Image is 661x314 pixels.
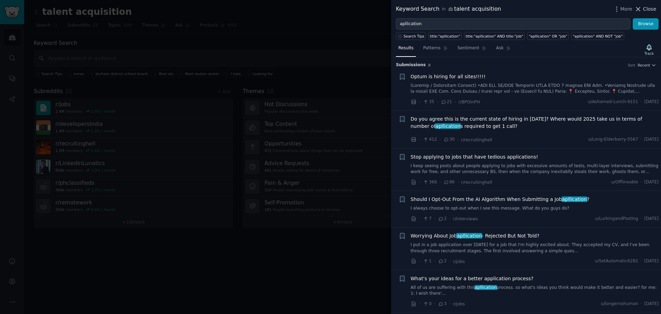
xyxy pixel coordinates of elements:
span: Results [398,45,413,51]
span: 412 [423,136,437,143]
button: Close [634,6,656,13]
span: u/longernohuman [601,301,638,307]
a: "apllication" AND NOT "job" [571,32,624,40]
span: · [439,136,441,143]
span: More [620,6,632,13]
a: Do you agree this is the current state of hiring in [DATE]? Where would 2025 take us in terms of ... [411,115,659,130]
span: · [641,179,642,185]
span: [DATE] [644,179,659,185]
a: What's your ideas for a better application process? [411,275,534,282]
span: · [419,258,420,265]
span: r/jobs [453,259,465,264]
div: Sort [628,63,636,68]
span: [DATE] [644,136,659,143]
span: · [449,258,451,265]
a: Ask [494,43,513,57]
a: Should I Opt-Out From the AI Algorithm When Submitting a Jobapllication? [411,196,590,203]
div: title:"apllication" AND title:"job" [465,34,523,39]
span: u/SetAutomatic6282 [595,258,638,264]
span: · [419,300,420,307]
span: [DATE] [644,301,659,307]
a: Sentiment [455,43,489,57]
span: 21 [441,99,452,105]
a: Stop applying to jobs that have tedious applications! [411,153,538,161]
a: (Loremip / Dolorsitam Consect) •ADI ELI, SE/DOE Temporin UTLA ETDO 7 magnaa ENI Adm. •Veniamq Nos... [411,83,659,95]
span: apllication [435,123,461,129]
a: Patterns [421,43,450,57]
button: Search Tips [396,32,426,40]
span: · [434,258,436,265]
span: 30 [443,136,455,143]
span: · [457,136,459,143]
span: 35 [423,99,434,105]
span: · [641,301,642,307]
span: Should I Opt-Out From the AI Algorithm When Submitting a Job ? [411,196,590,203]
span: · [641,216,642,222]
span: · [454,98,456,105]
span: r/recruitinghell [461,138,492,142]
span: u/Ashamed-Lunch-9151 [588,99,638,105]
input: Try a keyword related to your business [396,18,630,30]
span: apllication [456,233,482,239]
span: Recent [638,63,650,68]
span: u/Long-Elderberry-5567 [588,136,638,143]
span: 2 [438,258,447,264]
button: More [613,6,632,13]
span: 2 [438,216,447,222]
button: Track [642,42,656,57]
span: 1 [423,258,431,264]
span: u/LurkingandPosting [595,216,638,222]
span: r/recruitinghell [461,180,492,185]
a: title:"apllication" AND title:"job" [464,32,525,40]
span: · [434,300,436,307]
div: "apllication" OR "job" [529,34,567,39]
a: Results [396,43,416,57]
span: 8 [428,63,431,67]
span: in [442,6,445,12]
span: r/interviews [453,216,478,221]
span: · [439,179,441,186]
a: title:"apllication" [428,32,462,40]
span: · [419,179,420,186]
span: Patterns [423,45,440,51]
div: Keyword Search talent acquisition [396,5,501,13]
span: 86 [443,179,455,185]
a: Worrying About Jobapllication- Rejected But Not Told? [411,232,539,240]
span: [DATE] [644,216,659,222]
span: · [457,179,459,186]
div: Track [644,51,654,56]
span: [DATE] [644,99,659,105]
a: "apllication" OR "job" [527,32,569,40]
span: · [449,300,451,307]
span: Search Tips [403,34,424,39]
span: Ask [496,45,504,51]
span: · [419,215,420,222]
div: title:"apllication" [430,34,460,39]
button: Recent [638,63,656,68]
span: · [419,136,420,143]
span: · [641,136,642,143]
span: · [419,98,420,105]
button: Browse [633,18,659,30]
span: r/BPOinPH [459,100,480,104]
a: All of us are suffering with thisapllicationprocess. so what's ideas you think would make it bett... [411,285,659,297]
a: Optum is hiring for all sites!!!!! [411,73,486,80]
span: · [434,215,436,222]
span: Worrying About Job - Rejected But Not Told? [411,232,539,240]
span: 0 [423,301,431,307]
span: Close [643,6,656,13]
span: r/jobs [453,302,465,306]
span: 366 [423,179,437,185]
span: · [449,215,451,222]
span: apllication [474,285,497,290]
span: · [437,98,438,105]
a: I keep seeing posts about people applying to jobs with excessive amounts of tests, multi-layer in... [411,163,659,175]
span: · [641,258,642,264]
span: 7 [423,216,431,222]
span: Submission s [396,62,426,68]
span: u/Offlineable [611,179,638,185]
